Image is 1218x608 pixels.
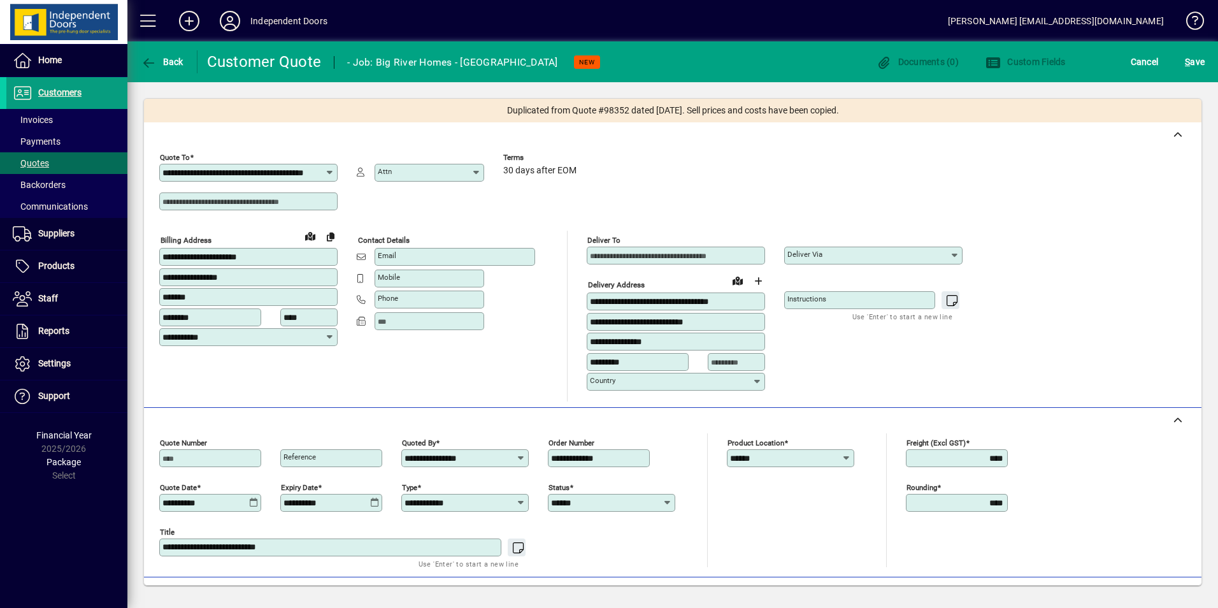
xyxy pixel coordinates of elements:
mat-label: Rounding [906,482,937,491]
mat-label: Country [590,376,615,385]
a: Support [6,380,127,412]
span: Support [38,391,70,401]
button: Documents (0) [873,50,962,73]
a: Staff [6,283,127,315]
a: Knowledge Base [1177,3,1202,44]
mat-label: Phone [378,294,398,303]
mat-label: Deliver via [787,250,822,259]
span: Duplicated from Quote #98352 dated [DATE]. Sell prices and costs have been copied. [507,104,839,117]
mat-label: Quote date [160,482,197,491]
div: Independent Doors [250,11,327,31]
button: Add [169,10,210,33]
mat-hint: Use 'Enter' to start a new line [852,309,952,324]
span: Package [47,457,81,467]
span: Reports [38,326,69,336]
span: 30 days after EOM [503,166,577,176]
a: Quotes [6,152,127,174]
mat-hint: Use 'Enter' to start a new line [419,556,519,571]
button: Profile [210,10,250,33]
mat-label: Deliver To [587,236,620,245]
span: Custom Fields [985,57,1066,67]
span: Products [38,261,75,271]
mat-label: Reference [283,452,316,461]
mat-label: Title [160,527,175,536]
button: Product [1108,583,1173,606]
a: Invoices [6,109,127,131]
a: Suppliers [6,218,127,250]
span: Invoices [13,115,53,125]
span: S [1185,57,1190,67]
span: Financial Year [36,430,92,440]
a: View on map [727,270,748,291]
button: Custom Fields [982,50,1069,73]
div: - Job: Big River Homes - [GEOGRAPHIC_DATA] [347,52,558,73]
div: [PERSON_NAME] [EMAIL_ADDRESS][DOMAIN_NAME] [948,11,1164,31]
app-page-header-button: Back [127,50,197,73]
mat-label: Status [548,482,570,491]
a: Products [6,250,127,282]
a: Settings [6,348,127,380]
span: NEW [579,58,595,66]
button: Copy to Delivery address [320,226,341,247]
mat-label: Attn [378,167,392,176]
span: Communications [13,201,88,212]
mat-label: Quote To [160,153,190,162]
a: Communications [6,196,127,217]
mat-label: Order number [548,438,594,447]
button: Choose address [748,271,768,291]
mat-label: Instructions [787,294,826,303]
a: Home [6,45,127,76]
mat-label: Quote number [160,438,207,447]
span: Suppliers [38,228,75,238]
a: Reports [6,315,127,347]
span: Quotes [13,158,49,168]
span: Staff [38,293,58,303]
span: Payments [13,136,61,147]
mat-label: Product location [727,438,784,447]
mat-label: Quoted by [402,438,436,447]
span: Cancel [1131,52,1159,72]
span: Product History [764,584,829,605]
span: Product [1115,584,1166,605]
mat-label: Email [378,251,396,260]
span: ave [1185,52,1205,72]
a: Payments [6,131,127,152]
span: Home [38,55,62,65]
mat-label: Type [402,482,417,491]
a: View on map [300,226,320,246]
span: Settings [38,358,71,368]
span: Back [141,57,183,67]
button: Save [1182,50,1208,73]
span: Terms [503,154,580,162]
mat-label: Freight (excl GST) [906,438,966,447]
span: Documents (0) [876,57,959,67]
span: Customers [38,87,82,98]
div: Customer Quote [207,52,322,72]
button: Product History [759,583,834,606]
button: Back [138,50,187,73]
button: Cancel [1128,50,1162,73]
span: Backorders [13,180,66,190]
a: Backorders [6,174,127,196]
mat-label: Expiry date [281,482,318,491]
mat-label: Mobile [378,273,400,282]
